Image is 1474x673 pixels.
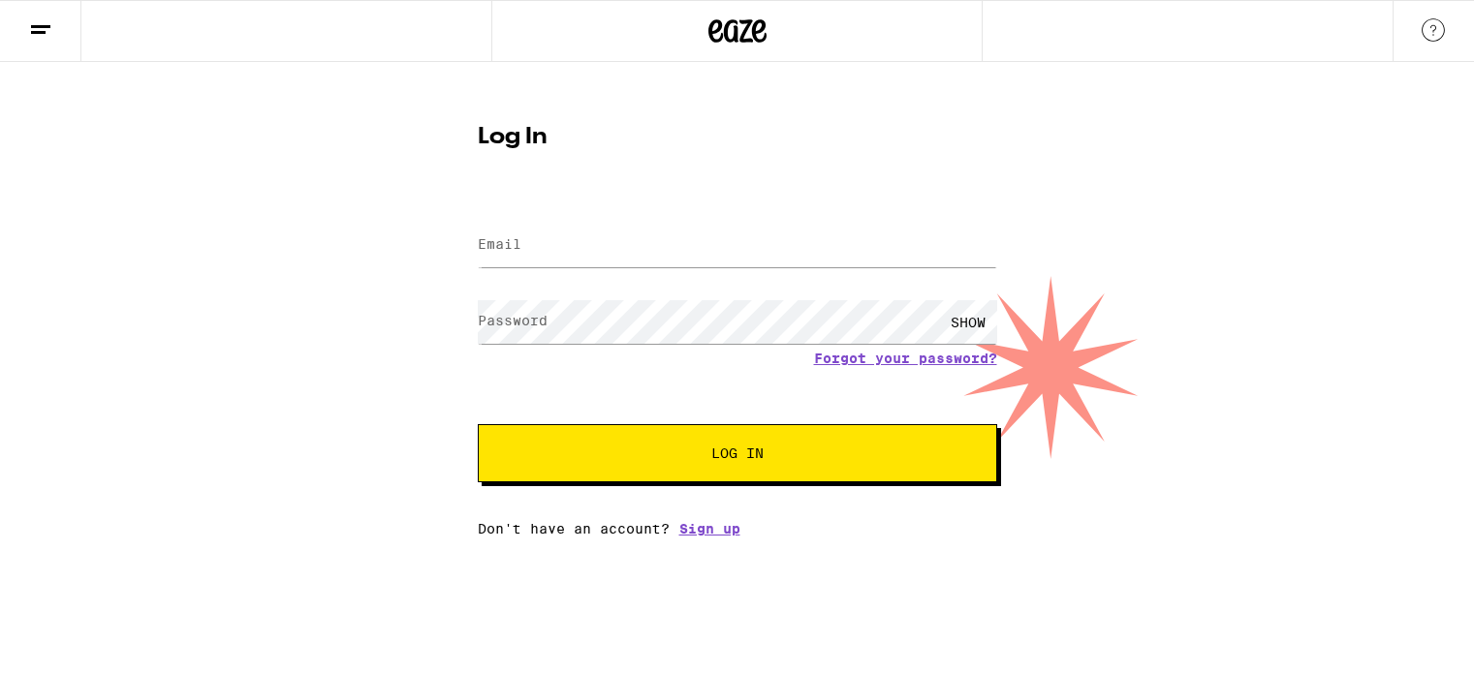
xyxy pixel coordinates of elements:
[478,236,521,252] label: Email
[711,446,764,460] span: Log In
[679,521,740,536] a: Sign up
[478,224,997,267] input: Email
[478,313,548,328] label: Password
[478,126,997,149] h1: Log In
[939,300,997,344] div: SHOW
[478,521,997,536] div: Don't have an account?
[814,351,997,366] a: Forgot your password?
[478,424,997,482] button: Log In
